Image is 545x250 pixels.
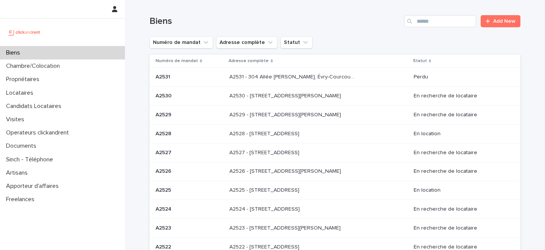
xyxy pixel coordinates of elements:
p: A2529 [156,110,173,118]
p: A2526 [156,167,173,175]
a: Add New [481,15,520,27]
p: Operateurs clickandrent [3,129,75,136]
tr: A2523A2523 A2523 - [STREET_ADDRESS][PERSON_NAME]A2523 - [STREET_ADDRESS][PERSON_NAME] En recherch... [149,219,520,237]
p: En recherche de locataire [414,168,508,175]
tr: A2524A2524 A2524 - [STREET_ADDRESS]A2524 - [STREET_ADDRESS] En recherche de locataire [149,200,520,219]
tr: A2528A2528 A2528 - [STREET_ADDRESS]A2528 - [STREET_ADDRESS] En location [149,124,520,143]
input: Search [404,15,476,27]
p: Apporteur d'affaires [3,183,65,190]
p: En recherche de locataire [414,225,508,231]
img: UCB0brd3T0yccxBKYDjQ [6,25,43,40]
p: A2526 - [STREET_ADDRESS][PERSON_NAME] [229,167,343,175]
h1: Biens [149,16,401,27]
tr: A2531A2531 A2531 - 304 Allée [PERSON_NAME], Évry-Courcouronnes 91000A2531 - 304 Allée [PERSON_NAM... [149,68,520,87]
p: En recherche de locataire [414,206,508,212]
p: Locataires [3,89,39,97]
p: Candidats Locataires [3,103,67,110]
span: Add New [493,19,515,24]
p: Statut [413,57,427,65]
p: En location [414,131,508,137]
p: A2527 [156,148,173,156]
p: Perdu [414,74,508,80]
tr: A2530A2530 A2530 - [STREET_ADDRESS][PERSON_NAME]A2530 - [STREET_ADDRESS][PERSON_NAME] En recherch... [149,87,520,106]
p: A2524 - [STREET_ADDRESS] [229,205,301,212]
p: A2530 [156,91,173,99]
p: En recherche de locataire [414,112,508,118]
p: A2527 - [STREET_ADDRESS] [229,148,301,156]
button: Statut [280,36,313,48]
p: A2523 - 18 quai Alphonse Le Gallo, Boulogne-Billancourt 92100 [229,223,342,231]
p: Biens [3,49,26,56]
tr: A2529A2529 A2529 - [STREET_ADDRESS][PERSON_NAME]A2529 - [STREET_ADDRESS][PERSON_NAME] En recherch... [149,105,520,124]
p: A2528 [156,129,173,137]
p: Freelances [3,196,40,203]
p: A2525 - [STREET_ADDRESS] [229,186,301,194]
p: Propriétaires [3,76,45,83]
p: En recherche de locataire [414,93,508,99]
tr: A2527A2527 A2527 - [STREET_ADDRESS]A2527 - [STREET_ADDRESS] En recherche de locataire [149,143,520,162]
p: Chambre/Colocation [3,62,66,70]
p: A2531 [156,72,172,80]
p: A2529 - 14 rue Honoré de Balzac, Garges-lès-Gonesse 95140 [229,110,343,118]
button: Adresse complète [216,36,277,48]
p: A2531 - 304 Allée Pablo Neruda, Évry-Courcouronnes 91000 [229,72,357,80]
p: Documents [3,142,42,150]
p: En location [414,187,508,194]
p: A2525 [156,186,173,194]
button: Numéro de mandat [149,36,213,48]
p: A2530 - [STREET_ADDRESS][PERSON_NAME] [229,91,343,99]
p: Artisans [3,169,34,177]
p: Sinch - Téléphone [3,156,59,163]
p: A2524 [156,205,173,212]
p: A2523 [156,223,173,231]
tr: A2525A2525 A2525 - [STREET_ADDRESS]A2525 - [STREET_ADDRESS] En location [149,181,520,200]
p: A2528 - [STREET_ADDRESS] [229,129,301,137]
p: Numéro de mandat [156,57,198,65]
p: Adresse complète [229,57,269,65]
p: En recherche de locataire [414,150,508,156]
tr: A2526A2526 A2526 - [STREET_ADDRESS][PERSON_NAME]A2526 - [STREET_ADDRESS][PERSON_NAME] En recherch... [149,162,520,181]
p: Visites [3,116,30,123]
